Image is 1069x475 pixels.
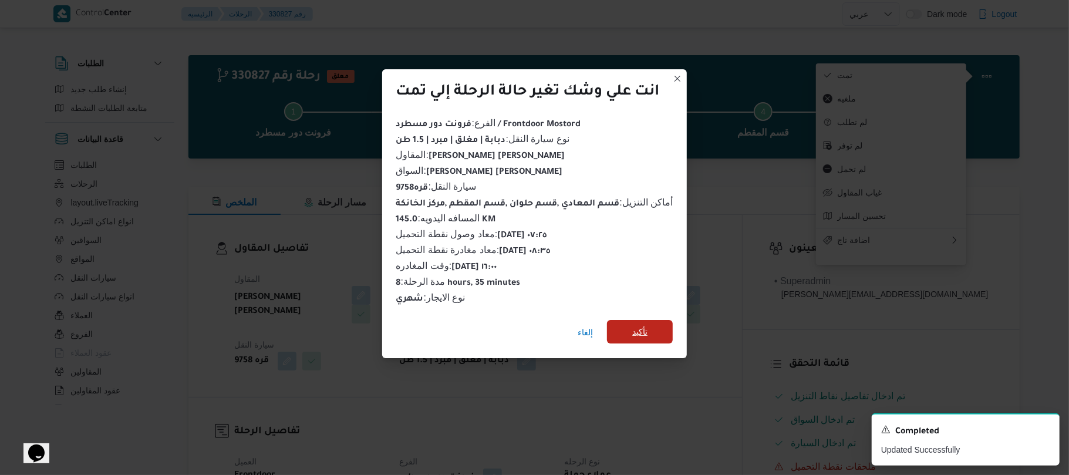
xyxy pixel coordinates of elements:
div: Notification [881,424,1050,439]
span: سيارة النقل : [396,181,477,191]
span: معاد وصول نقطة التحميل : [396,229,547,239]
b: [DATE] ١٦:٠٠ [451,263,497,272]
b: شهري [396,295,424,304]
span: Completed [895,425,939,439]
span: المقاول : [396,150,565,160]
b: [PERSON_NAME] [PERSON_NAME] [429,152,565,161]
span: إلغاء [578,325,593,339]
b: 145.0 KM [396,215,496,225]
span: السواق : [396,166,562,176]
iframe: chat widget [12,428,49,463]
button: Closes this modal window [670,72,684,86]
span: أماكن التنزيل : [396,197,673,207]
b: فرونت دور مسطرد / Frontdoor Mostord [396,120,581,130]
b: [DATE] ٠٧:٢٥ [497,231,547,241]
b: قره9758 [396,184,429,193]
span: وقت المغادره : [396,261,497,271]
span: المسافه اليدويه : [396,213,496,223]
span: معاد مغادرة نقطة التحميل : [396,245,551,255]
span: نوع الايجار : [396,292,466,302]
button: تأكيد [607,320,673,343]
div: انت علي وشك تغير حالة الرحلة إلي تمت [396,83,660,102]
span: تأكيد [632,325,648,339]
span: مدة الرحلة : [396,277,521,287]
b: [DATE] ٠٨:٣٥ [499,247,550,257]
span: نوع سيارة النقل : [396,134,569,144]
b: [PERSON_NAME] [PERSON_NAME] [426,168,562,177]
button: إلغاء [573,321,598,344]
span: الفرع : [396,118,581,128]
b: دبابة | مغلق | مبرد | 1.5 طن [396,136,506,146]
b: قسم المعادي ,قسم حلوان ,قسم المقطم ,مركز الخانكة [396,200,620,209]
p: Updated Successfully [881,444,1050,456]
b: 8 hours, 35 minutes [396,279,521,288]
